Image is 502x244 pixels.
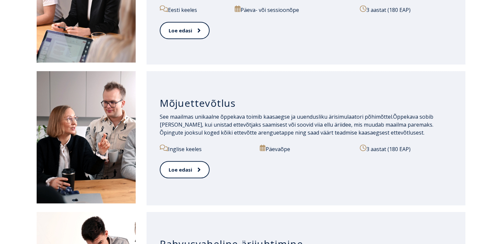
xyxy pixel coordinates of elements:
[160,5,227,14] p: Eesti keeles
[360,5,452,14] p: 3 aastat (180 EAP)
[160,113,433,136] span: Õppekava sobib [PERSON_NAME], kui unistad ettevõtjaks saamisest või soovid viia ellu äriidee, mis...
[37,71,136,203] img: Mõjuettevõtlus
[235,5,352,14] p: Päeva- või sessioonõpe
[360,144,446,153] p: 3 aastat (180 EAP)
[260,144,352,153] p: Päevaõpe
[160,144,252,153] p: Inglise keeles
[160,97,452,109] h3: Mõjuettevõtlus
[160,161,210,179] a: Loe edasi
[160,22,210,39] a: Loe edasi
[160,113,393,120] span: See maailmas unikaalne õppekava toimib kaasaegse ja uuendusliku ärisimulaatori põhimõttel.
